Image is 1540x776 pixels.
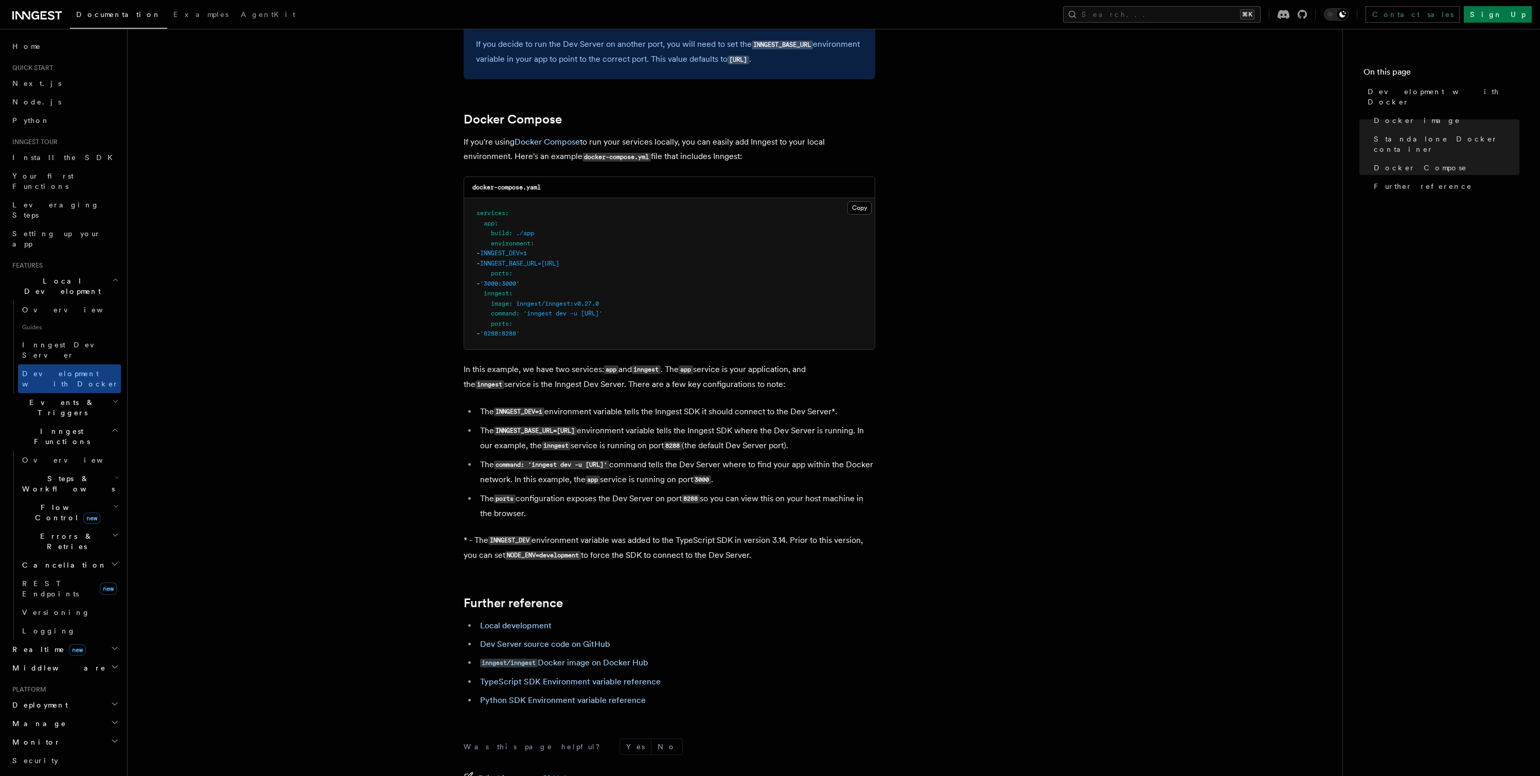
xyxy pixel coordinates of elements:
[515,137,580,147] a: Docker Compose
[464,135,875,164] p: If you're using to run your services locally, you can easily add Inngest to your local environmen...
[8,426,111,447] span: Inngest Functions
[509,320,512,327] span: :
[8,422,121,451] button: Inngest Functions
[516,310,520,317] span: :
[18,560,107,570] span: Cancellation
[8,644,86,655] span: Realtime
[464,362,875,392] p: In this example, we have two services: and . The service is your application, and the service is ...
[100,583,117,595] span: new
[480,260,559,267] span: INNGEST_BASE_URL=[URL]
[480,695,646,705] a: Python SDK Environment variable reference
[491,310,516,317] span: command
[1370,158,1519,177] a: Docker Compose
[8,397,112,418] span: Events & Triggers
[542,442,571,450] code: inngest
[1063,6,1261,23] button: Search...⌘K
[8,37,121,56] a: Home
[18,319,121,336] span: Guides
[1464,6,1532,23] a: Sign Up
[494,495,516,503] code: ports
[1324,8,1349,21] button: Toggle dark mode
[604,365,618,374] code: app
[477,404,875,419] li: The environment variable tells the Inngest SDK it should connect to the Dev Server*.
[476,280,480,287] span: -
[18,556,121,574] button: Cancellation
[8,451,121,640] div: Inngest Functions
[12,153,119,162] span: Install the SDK
[477,491,875,521] li: The configuration exposes the Dev Server on port so you can view this on your host machine in the...
[728,56,749,64] code: [URL]
[509,270,512,277] span: :
[18,469,121,498] button: Steps & Workflows
[582,153,651,162] code: docker-compose.yml
[494,408,544,416] code: INNGEST_DEV=1
[8,138,58,146] span: Inngest tour
[516,230,534,237] span: ./app
[12,79,61,87] span: Next.js
[8,663,106,673] span: Middleware
[494,427,577,435] code: INNGEST_BASE_URL=[URL]
[8,696,121,714] button: Deployment
[480,639,610,649] a: Dev Server source code on GitHub
[70,3,167,29] a: Documentation
[651,739,682,754] button: No
[1370,177,1519,196] a: Further reference
[530,240,534,247] span: :
[8,148,121,167] a: Install the SDK
[12,98,61,106] span: Node.js
[476,37,863,67] p: If you decide to run the Dev Server on another port, you will need to set the environment variabl...
[679,365,693,374] code: app
[12,230,101,248] span: Setting up your app
[1374,115,1460,126] span: Docker image
[8,111,121,130] a: Python
[12,756,58,765] span: Security
[464,533,875,563] p: * - The environment variable was added to the TypeScript SDK in version 3.14. Prior to this versi...
[464,596,563,610] a: Further reference
[494,220,498,227] span: :
[22,341,110,359] span: Inngest Dev Server
[22,456,128,464] span: Overview
[1370,130,1519,158] a: Standalone Docker container
[1364,66,1519,82] h4: On this page
[12,201,99,219] span: Leveraging Steps
[18,527,121,556] button: Errors & Retries
[693,475,711,484] code: 3000
[18,473,115,494] span: Steps & Workflows
[12,41,41,51] span: Home
[1374,134,1519,154] span: Standalone Docker container
[76,10,161,19] span: Documentation
[18,622,121,640] a: Logging
[464,742,607,752] p: Was this page helpful?
[1374,181,1472,191] span: Further reference
[1374,163,1467,173] span: Docker Compose
[484,220,494,227] span: app
[8,224,121,253] a: Setting up your app
[8,714,121,733] button: Manage
[8,700,68,710] span: Deployment
[480,280,520,287] span: '3000:3000'
[491,240,530,247] span: environment
[18,498,121,527] button: Flow Controlnew
[18,451,121,469] a: Overview
[523,310,603,317] span: 'inngest dev -u [URL]'
[509,230,512,237] span: :
[480,250,527,257] span: INNGEST_DEV=1
[477,457,875,487] li: The command tells the Dev Server where to find your app within the Docker network. In this exampl...
[8,751,121,770] a: Security
[586,475,600,484] code: app
[752,41,813,49] code: INNGEST_BASE_URL
[18,603,121,622] a: Versioning
[18,301,121,319] a: Overview
[494,461,609,469] code: command: 'inngest dev -u [URL]'
[480,330,520,337] span: '8288:8288'
[472,184,541,191] code: docker-compose.yaml
[491,270,509,277] span: ports
[480,677,661,686] a: TypeScript SDK Environment variable reference
[8,733,121,751] button: Monitor
[1364,82,1519,111] a: Development with Docker
[476,209,505,217] span: services
[8,276,112,296] span: Local Development
[18,574,121,603] a: REST Endpointsnew
[484,290,509,297] span: inngest
[22,369,119,388] span: Development with Docker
